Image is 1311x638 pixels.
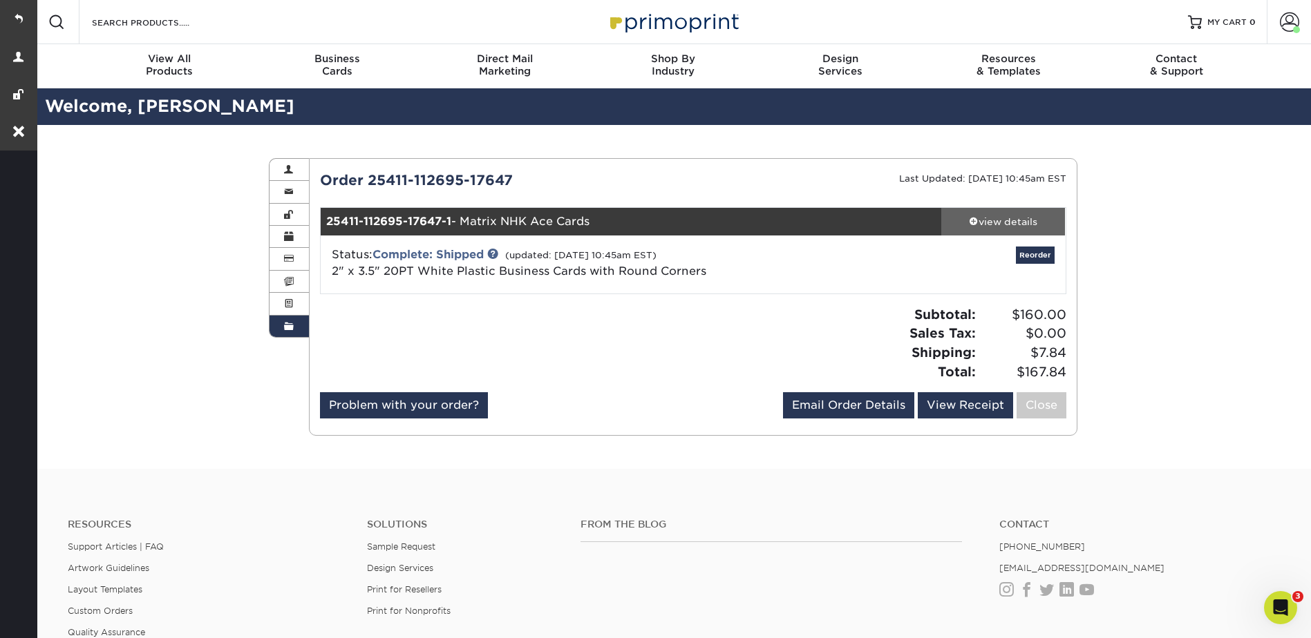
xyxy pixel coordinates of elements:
[1093,52,1261,77] div: & Support
[367,606,451,616] a: Print for Nonprofits
[320,392,488,418] a: Problem with your order?
[1207,17,1247,28] span: MY CART
[925,52,1093,77] div: & Templates
[589,52,757,65] span: Shop By
[589,44,757,88] a: Shop ByIndustry
[367,584,442,594] a: Print for Resellers
[912,345,976,360] strong: Shipping:
[253,52,421,77] div: Cards
[421,52,589,65] span: Direct Mail
[941,215,1066,229] div: view details
[999,563,1164,573] a: [EMAIL_ADDRESS][DOMAIN_NAME]
[421,52,589,77] div: Marketing
[1016,246,1055,264] a: Reorder
[980,324,1066,343] span: $0.00
[326,215,451,228] strong: 25411-112695-17647-1
[253,52,421,65] span: Business
[604,7,742,37] img: Primoprint
[757,52,925,65] span: Design
[321,208,941,235] div: - Matrix NHK Ace Cards
[980,343,1066,362] span: $7.84
[68,541,164,552] a: Support Articles | FAQ
[925,52,1093,65] span: Resources
[938,364,976,379] strong: Total:
[909,325,976,340] strong: Sales Tax:
[1249,17,1256,27] span: 0
[757,52,925,77] div: Services
[35,94,1311,119] h2: Welcome, [PERSON_NAME]
[321,246,817,280] div: Status:
[68,584,142,594] a: Layout Templates
[925,44,1093,88] a: Resources& Templates
[68,627,145,637] a: Quality Assurance
[757,44,925,88] a: DesignServices
[332,264,706,278] a: 2" x 3.5" 20PT White Plastic Business Cards with Round Corners
[86,52,254,77] div: Products
[783,392,914,418] a: Email Order Details
[581,519,962,530] h4: From the Blog
[1292,591,1303,602] span: 3
[372,248,484,261] a: Complete: Shipped
[68,519,346,530] h4: Resources
[367,563,433,573] a: Design Services
[1264,591,1297,624] iframe: Intercom live chat
[367,519,560,530] h4: Solutions
[980,305,1066,325] span: $160.00
[1093,52,1261,65] span: Contact
[310,170,693,191] div: Order 25411-112695-17647
[980,362,1066,382] span: $167.84
[899,173,1066,184] small: Last Updated: [DATE] 10:45am EST
[999,519,1278,530] a: Contact
[941,208,1066,235] a: view details
[91,14,225,30] input: SEARCH PRODUCTS.....
[1093,44,1261,88] a: Contact& Support
[589,52,757,77] div: Industry
[68,563,149,573] a: Artwork Guidelines
[918,392,1013,418] a: View Receipt
[421,44,589,88] a: Direct MailMarketing
[68,606,133,616] a: Custom Orders
[367,541,435,552] a: Sample Request
[505,250,657,260] small: (updated: [DATE] 10:45am EST)
[1017,392,1066,418] a: Close
[914,307,976,322] strong: Subtotal:
[253,44,421,88] a: BusinessCards
[86,52,254,65] span: View All
[999,541,1085,552] a: [PHONE_NUMBER]
[86,44,254,88] a: View AllProducts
